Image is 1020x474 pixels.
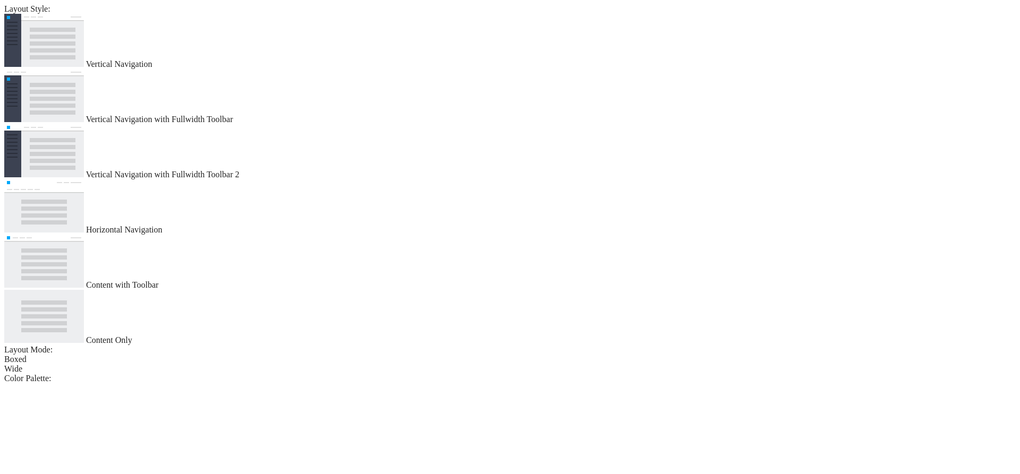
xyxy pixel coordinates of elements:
img: vertical-nav-with-full-toolbar-2.jpg [4,124,84,177]
span: Vertical Navigation [86,59,152,68]
div: Layout Mode: [4,345,1016,355]
md-radio-button: Content Only [4,290,1016,345]
md-radio-button: Wide [4,364,1016,374]
img: vertical-nav.jpg [4,14,84,67]
md-radio-button: Horizontal Navigation [4,179,1016,235]
span: Vertical Navigation with Fullwidth Toolbar 2 [86,170,240,179]
md-radio-button: Vertical Navigation [4,14,1016,69]
md-radio-button: Boxed [4,355,1016,364]
div: Color Palette: [4,374,1016,383]
span: Vertical Navigation with Fullwidth Toolbar [86,115,233,124]
md-radio-button: Vertical Navigation with Fullwidth Toolbar [4,69,1016,124]
img: vertical-nav-with-full-toolbar.jpg [4,69,84,122]
md-radio-button: Vertical Navigation with Fullwidth Toolbar 2 [4,124,1016,179]
div: Layout Style: [4,4,1016,14]
img: content-with-toolbar.jpg [4,235,84,288]
span: Content Only [86,335,132,344]
img: content-only.jpg [4,290,84,343]
img: horizontal-nav.jpg [4,179,84,232]
span: Horizontal Navigation [86,225,163,234]
span: Content with Toolbar [86,280,158,289]
md-radio-button: Content with Toolbar [4,235,1016,290]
